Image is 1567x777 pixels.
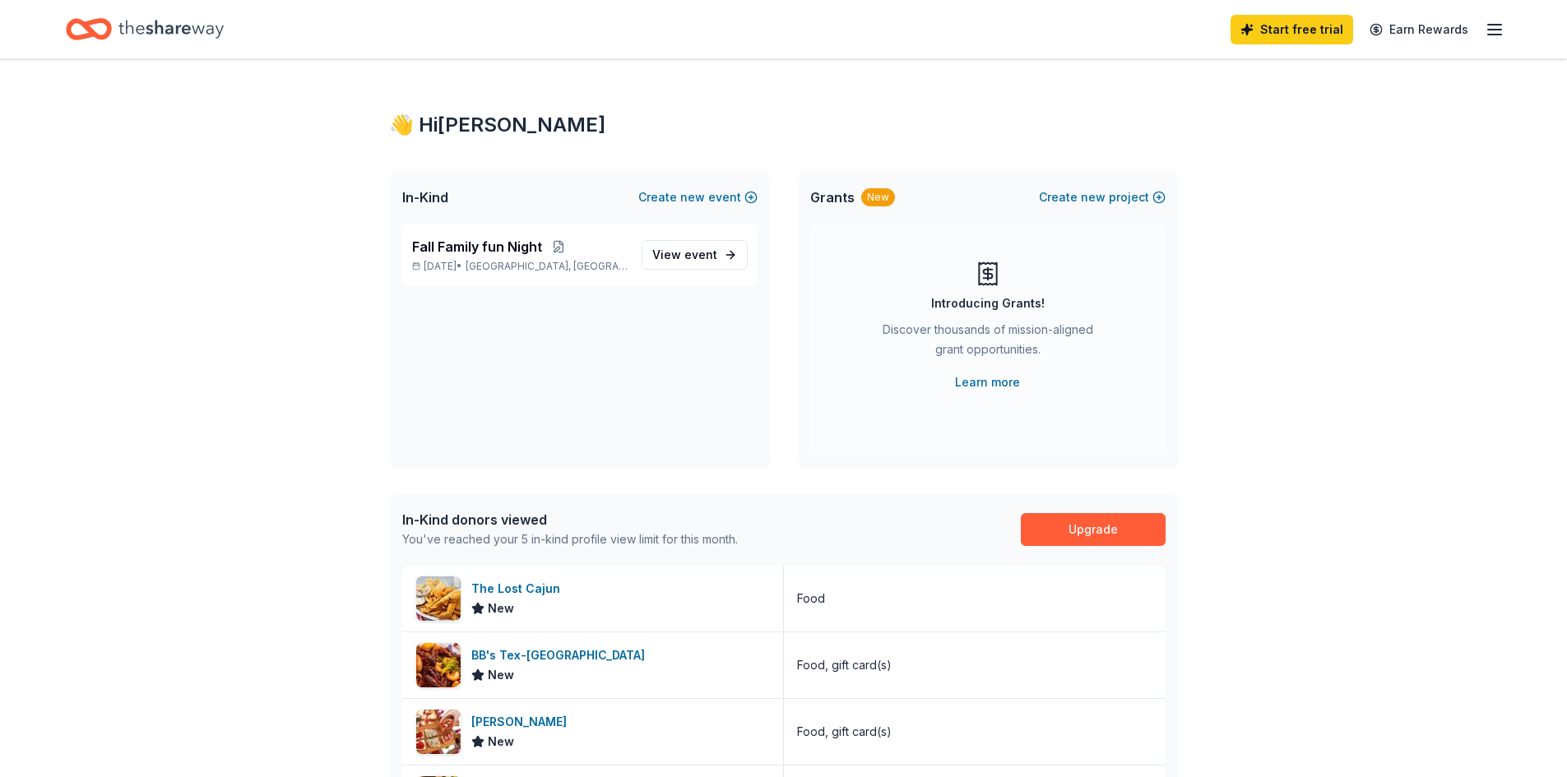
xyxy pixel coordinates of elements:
[416,710,461,754] img: Image for Grimaldi's
[416,576,461,621] img: Image for The Lost Cajun
[402,530,738,549] div: You've reached your 5 in-kind profile view limit for this month.
[876,320,1100,366] div: Discover thousands of mission-aligned grant opportunities.
[471,579,567,599] div: The Lost Cajun
[810,187,855,207] span: Grants
[471,712,573,732] div: [PERSON_NAME]
[955,372,1020,392] a: Learn more
[1360,15,1478,44] a: Earn Rewards
[652,245,717,265] span: View
[389,112,1179,138] div: 👋 Hi [PERSON_NAME]
[66,10,224,49] a: Home
[638,187,758,207] button: Createnewevent
[797,589,825,608] div: Food
[416,643,461,687] img: Image for BB's Tex-Orleans
[797,655,892,675] div: Food, gift card(s)
[1081,187,1106,207] span: new
[412,237,542,257] span: Fall Family fun Night
[402,187,448,207] span: In-Kind
[684,247,717,261] span: event
[931,294,1045,313] div: Introducing Grants!
[488,599,514,618] span: New
[471,645,651,665] div: BB's Tex-[GEOGRAPHIC_DATA]
[680,187,705,207] span: new
[642,240,748,270] a: View event
[412,260,628,273] p: [DATE] •
[1231,15,1353,44] a: Start free trial
[466,260,628,273] span: [GEOGRAPHIC_DATA], [GEOGRAPHIC_DATA]
[488,732,514,752] span: New
[402,510,738,530] div: In-Kind donors viewed
[1021,513,1166,546] a: Upgrade
[1039,187,1166,207] button: Createnewproject
[797,722,892,742] div: Food, gift card(s)
[861,188,895,206] div: New
[488,665,514,685] span: New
